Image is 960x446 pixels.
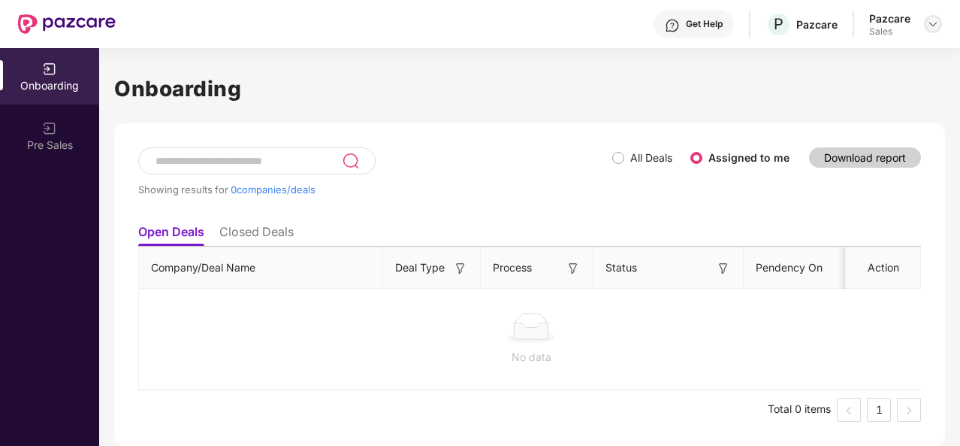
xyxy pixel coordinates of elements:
[665,18,680,33] img: svg+xml;base64,PHN2ZyBpZD0iSGVscC0zMngzMiIgeG1sbnM9Imh0dHA6Ly93d3cudzMub3JnLzIwMDAvc3ZnIiB3aWR0aD...
[566,261,581,276] img: svg+xml;base64,PHN2ZyB3aWR0aD0iMTYiIGhlaWdodD0iMTYiIHZpZXdCb3g9IjAgMCAxNiAxNiIgZmlsbD0ibm9uZSIgeG...
[927,18,939,30] img: svg+xml;base64,PHN2ZyBpZD0iRHJvcGRvd24tMzJ4MzIiIHhtbG5zPSJodHRwOi8vd3d3LnczLm9yZy8yMDAwL3N2ZyIgd2...
[493,259,532,276] span: Process
[897,398,921,422] li: Next Page
[768,398,831,422] li: Total 0 items
[869,26,910,38] div: Sales
[605,259,637,276] span: Status
[708,151,789,164] label: Assigned to me
[796,17,838,32] div: Pazcare
[846,247,921,289] th: Action
[18,14,116,34] img: New Pazcare Logo
[809,147,921,168] button: Download report
[231,184,315,196] span: 0 companies/deals
[395,259,445,276] span: Deal Type
[114,72,945,105] h1: Onboarding
[869,11,910,26] div: Pazcare
[756,259,823,276] span: Pendency On
[139,247,383,289] th: Company/Deal Name
[342,152,359,170] img: svg+xml;base64,PHN2ZyB3aWR0aD0iMjQiIGhlaWdodD0iMjUiIHZpZXdCb3g9IjAgMCAyNCAyNSIgZmlsbD0ibm9uZSIgeG...
[630,151,672,164] label: All Deals
[138,184,612,196] div: Showing results for
[837,398,861,422] li: Previous Page
[453,261,468,276] img: svg+xml;base64,PHN2ZyB3aWR0aD0iMTYiIGhlaWdodD0iMTYiIHZpZXdCb3g9IjAgMCAxNiAxNiIgZmlsbD0ibm9uZSIgeG...
[151,349,911,366] div: No data
[774,15,783,33] span: P
[904,406,913,415] span: right
[867,398,891,422] li: 1
[42,121,57,136] img: svg+xml;base64,PHN2ZyB3aWR0aD0iMjAiIGhlaWdodD0iMjAiIHZpZXdCb3g9IjAgMCAyMCAyMCIgZmlsbD0ibm9uZSIgeG...
[868,399,890,421] a: 1
[219,224,294,246] li: Closed Deals
[844,406,853,415] span: left
[837,398,861,422] button: left
[42,62,57,77] img: svg+xml;base64,PHN2ZyB3aWR0aD0iMjAiIGhlaWdodD0iMjAiIHZpZXdCb3g9IjAgMCAyMCAyMCIgZmlsbD0ibm9uZSIgeG...
[138,224,204,246] li: Open Deals
[897,398,921,422] button: right
[716,261,731,276] img: svg+xml;base64,PHN2ZyB3aWR0aD0iMTYiIGhlaWdodD0iMTYiIHZpZXdCb3g9IjAgMCAxNiAxNiIgZmlsbD0ibm9uZSIgeG...
[686,18,723,30] div: Get Help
